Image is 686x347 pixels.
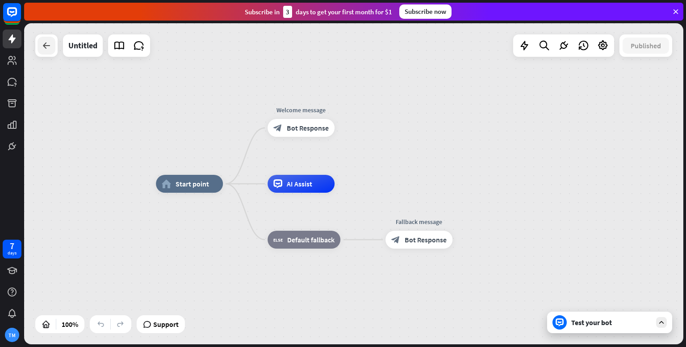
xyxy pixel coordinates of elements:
[391,235,400,244] i: block_bot_response
[5,328,19,342] div: TM
[7,4,34,30] button: Open LiveChat chat widget
[10,242,14,250] div: 7
[8,250,17,256] div: days
[287,179,312,188] span: AI Assist
[3,240,21,258] a: 7 days
[273,123,282,132] i: block_bot_response
[571,318,652,327] div: Test your bot
[273,235,283,244] i: block_fallback
[379,217,459,226] div: Fallback message
[153,317,179,331] span: Support
[245,6,392,18] div: Subscribe in days to get your first month for $1
[623,38,669,54] button: Published
[176,179,209,188] span: Start point
[399,4,452,19] div: Subscribe now
[261,106,341,114] div: Welcome message
[405,235,447,244] span: Bot Response
[162,179,171,188] i: home_2
[68,34,97,57] div: Untitled
[283,6,292,18] div: 3
[287,123,329,132] span: Bot Response
[287,235,335,244] span: Default fallback
[59,317,81,331] div: 100%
